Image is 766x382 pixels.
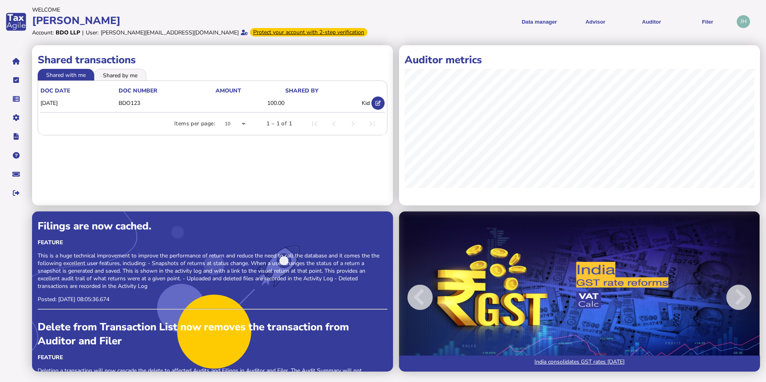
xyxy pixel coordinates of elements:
button: Raise a support ticket [8,166,24,183]
td: [DATE] [40,95,118,111]
div: Amount [216,87,284,94]
button: Filer [682,12,733,32]
td: 100.00 [215,95,285,111]
div: Items per page: [174,120,215,128]
td: Kid [285,95,370,111]
div: Feature [38,239,387,246]
menu: navigate products [385,12,733,32]
button: Next [693,217,760,377]
div: Feature [38,354,387,361]
div: Amount [216,87,241,94]
button: Home [8,53,24,70]
i: Email verified [241,30,248,35]
button: Open shared transaction [371,97,385,110]
div: From Oct 1, 2025, 2-step verification will be required to login. Set it up now... [250,28,367,36]
div: [PERSON_NAME] [32,14,381,28]
div: Profile settings [737,15,750,28]
p: Posted: [DATE] 08:05:36.674 [38,296,387,303]
button: Manage settings [8,109,24,126]
button: Tasks [8,72,24,88]
button: Shows a dropdown of VAT Advisor options [570,12,621,32]
div: shared by [285,87,370,94]
div: Welcome [32,6,381,14]
h1: Shared transactions [38,53,387,67]
li: Shared by me [94,69,146,80]
h1: Auditor metrics [405,53,754,67]
div: [PERSON_NAME][EMAIL_ADDRESS][DOMAIN_NAME] [101,29,239,36]
img: Image for blog post: India consolidates GST rates 22 Sept 2025 [399,211,760,372]
a: India consolidates GST rates [DATE] [399,356,760,372]
li: Shared with me [38,69,94,80]
button: Shows a dropdown of Data manager options [514,12,564,32]
div: User: [86,29,99,36]
div: Delete from Transaction List now removes the transaction from Auditor and Filer [38,320,387,348]
button: Previous [399,217,466,377]
button: Sign out [8,185,24,201]
button: Developer hub links [8,128,24,145]
td: BDO123 [118,95,215,111]
div: doc number [119,87,157,94]
div: doc number [119,87,215,94]
button: Auditor [626,12,677,32]
div: Account: [32,29,54,36]
div: 1 – 1 of 1 [266,120,292,128]
div: | [82,29,84,36]
div: shared by [285,87,318,94]
button: Data manager [8,90,24,107]
div: doc date [40,87,70,94]
div: doc date [40,87,118,94]
p: This is a huge technical improvement to improve the performance of return and reduce the need to ... [38,252,387,290]
div: BDO LLP [56,29,80,36]
div: Filings are now cached. [38,219,387,233]
button: Help pages [8,147,24,164]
